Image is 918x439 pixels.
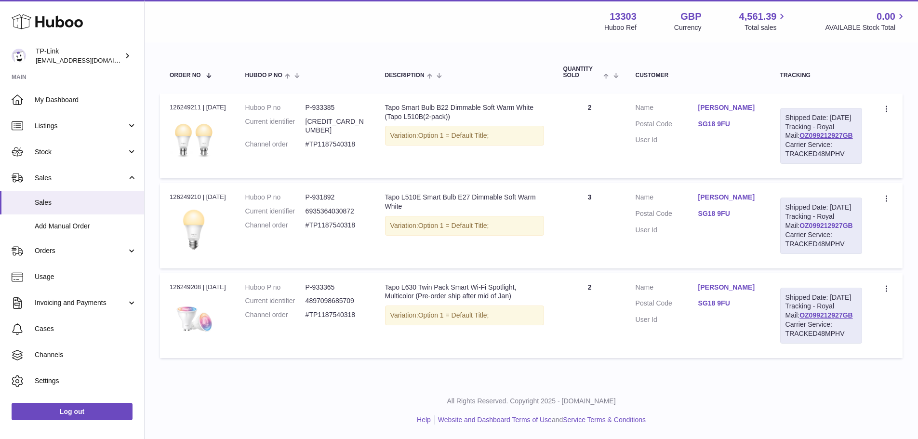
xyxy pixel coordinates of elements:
dt: Postal Code [636,209,698,221]
img: Tapo_L630_3000X3000_02_large_20220816013850p.jpg [170,294,218,343]
dt: Name [636,193,698,204]
span: Invoicing and Payments [35,298,127,307]
div: Tracking [780,72,862,79]
span: Option 1 = Default Title; [418,222,489,229]
dd: 6935364030872 [306,207,366,216]
span: Option 1 = Default Title; [418,311,489,319]
div: Tapo L510E Smart Bulb E27 Dimmable Soft Warm White [385,193,544,211]
dt: Channel order [245,221,306,230]
dt: Huboo P no [245,193,306,202]
strong: GBP [680,10,701,23]
span: Sales [35,198,137,207]
dt: Current identifier [245,117,306,135]
dt: Name [636,283,698,294]
a: Log out [12,403,133,420]
dd: [CREDIT_CARD_NUMBER] [306,117,366,135]
span: My Dashboard [35,95,137,105]
div: 126249211 | [DATE] [170,103,226,112]
dt: Huboo P no [245,283,306,292]
dd: 4897098685709 [306,296,366,306]
dt: Huboo P no [245,103,306,112]
div: Carrier Service: TRACKED48MPHV [785,230,857,249]
span: Cases [35,324,137,333]
a: [PERSON_NAME] [698,193,761,202]
a: SG18 9FU [698,120,761,129]
td: 2 [554,273,626,358]
span: 4,561.39 [739,10,777,23]
span: Option 1 = Default Title; [418,132,489,139]
p: All Rights Reserved. Copyright 2025 - [DOMAIN_NAME] [152,397,910,406]
img: internalAdmin-13303@internal.huboo.com [12,49,26,63]
dd: #TP1187540318 [306,140,366,149]
div: 126249210 | [DATE] [170,193,226,201]
a: [PERSON_NAME] [698,103,761,112]
dt: Name [636,103,698,115]
a: Help [417,416,431,424]
dt: Channel order [245,310,306,319]
span: [EMAIL_ADDRESS][DOMAIN_NAME] [36,56,142,64]
div: Carrier Service: TRACKED48MPHV [785,320,857,338]
div: Variation: [385,216,544,236]
a: OZ099212927GB [799,311,853,319]
dt: User Id [636,135,698,145]
dt: Current identifier [245,207,306,216]
a: 0.00 AVAILABLE Stock Total [825,10,906,32]
span: Usage [35,272,137,281]
div: Tapo Smart Bulb B22 Dimmable Soft Warm White (Tapo L510B(2-pack)) [385,103,544,121]
div: Variation: [385,126,544,146]
dd: P-931892 [306,193,366,202]
span: 0.00 [877,10,895,23]
dt: User Id [636,315,698,324]
span: Total sales [745,23,787,32]
dt: Postal Code [636,120,698,131]
td: 3 [554,183,626,268]
div: Tapo L630 Twin Pack Smart Wi-Fi Spotlight, Multicolor (Pre-order ship after mid of Jan) [385,283,544,301]
span: Listings [35,121,127,131]
div: Currency [674,23,702,32]
span: Stock [35,147,127,157]
div: Shipped Date: [DATE] [785,293,857,302]
span: Order No [170,72,201,79]
div: Variation: [385,306,544,325]
div: Huboo Ref [604,23,637,32]
strong: 13303 [610,10,637,23]
div: Shipped Date: [DATE] [785,113,857,122]
div: Tracking - Royal Mail: [780,108,862,164]
img: L510E-Overview-01_large_1586306767589j.png [170,205,218,253]
dt: Postal Code [636,299,698,310]
div: Tracking - Royal Mail: [780,288,862,344]
dd: P-933365 [306,283,366,292]
dt: Channel order [245,140,306,149]
a: SG18 9FU [698,299,761,308]
a: [PERSON_NAME] [698,283,761,292]
span: Add Manual Order [35,222,137,231]
a: OZ099212927GB [799,132,853,139]
span: AVAILABLE Stock Total [825,23,906,32]
span: Huboo P no [245,72,282,79]
span: Orders [35,246,127,255]
div: Carrier Service: TRACKED48MPHV [785,140,857,159]
div: Tracking - Royal Mail: [780,198,862,253]
span: Channels [35,350,137,359]
dd: P-933385 [306,103,366,112]
a: 4,561.39 Total sales [739,10,788,32]
div: TP-Link [36,47,122,65]
span: Settings [35,376,137,386]
img: L510B_2-pack_-Overview-01_large_1612269777427g.jpg [170,115,218,163]
dt: User Id [636,226,698,235]
a: Website and Dashboard Terms of Use [438,416,552,424]
a: Service Terms & Conditions [563,416,646,424]
dd: #TP1187540318 [306,221,366,230]
dd: #TP1187540318 [306,310,366,319]
span: Sales [35,173,127,183]
div: 126249208 | [DATE] [170,283,226,292]
td: 2 [554,93,626,178]
div: Shipped Date: [DATE] [785,203,857,212]
div: Customer [636,72,761,79]
span: Description [385,72,425,79]
span: Quantity Sold [563,66,601,79]
a: SG18 9FU [698,209,761,218]
dt: Current identifier [245,296,306,306]
li: and [435,415,646,425]
a: OZ099212927GB [799,222,853,229]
